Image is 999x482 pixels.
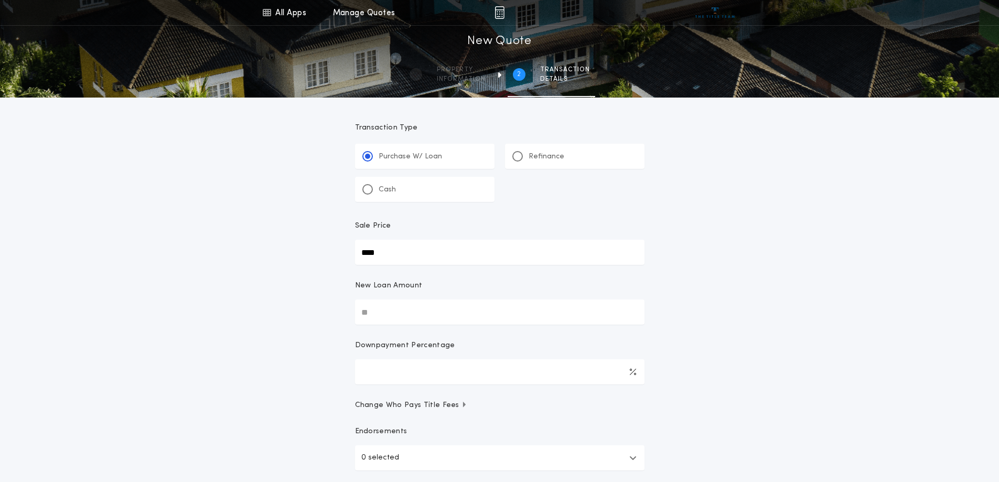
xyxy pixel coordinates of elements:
[355,445,644,470] button: 0 selected
[437,75,486,83] span: information
[355,359,644,384] input: Downpayment Percentage
[540,66,590,74] span: Transaction
[437,66,486,74] span: Property
[695,7,735,18] img: vs-icon
[355,221,391,231] p: Sale Price
[355,400,468,411] span: Change Who Pays Title Fees
[467,33,531,50] h1: New Quote
[355,426,644,437] p: Endorsements
[355,281,423,291] p: New Loan Amount
[355,123,644,133] p: Transaction Type
[529,152,564,162] p: Refinance
[540,75,590,83] span: details
[355,240,644,265] input: Sale Price
[379,152,442,162] p: Purchase W/ Loan
[379,185,396,195] p: Cash
[495,6,504,19] img: img
[361,452,399,464] p: 0 selected
[517,70,521,79] h2: 2
[355,400,644,411] button: Change Who Pays Title Fees
[355,299,644,325] input: New Loan Amount
[355,340,455,351] p: Downpayment Percentage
